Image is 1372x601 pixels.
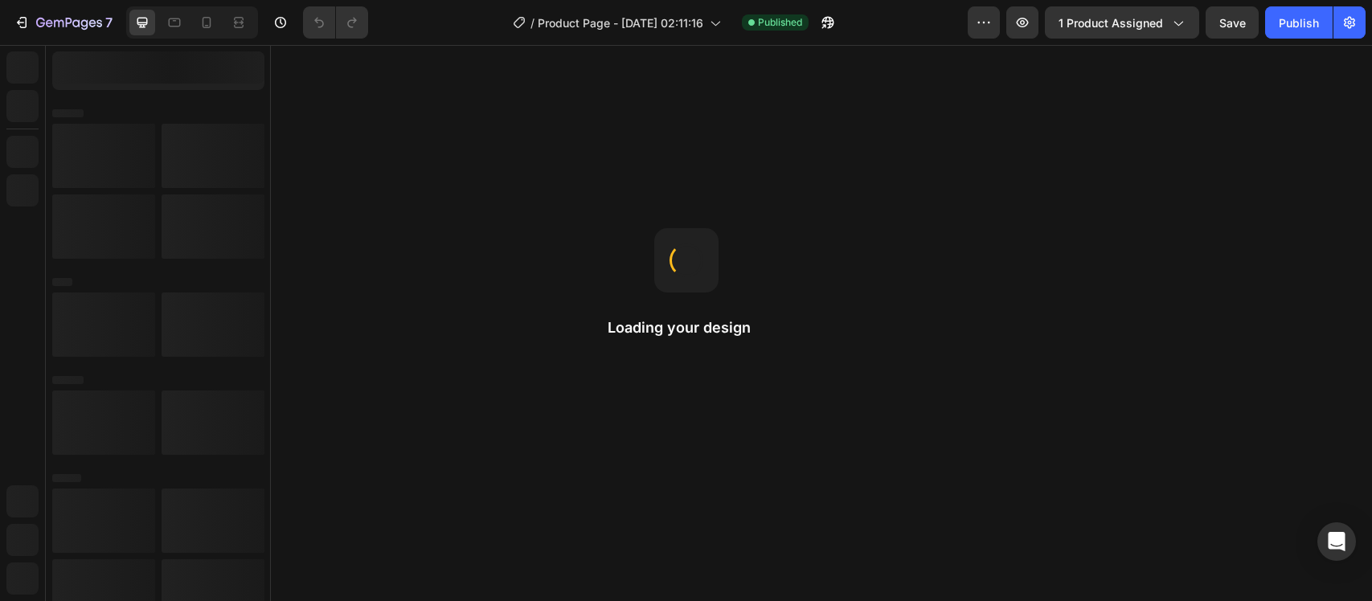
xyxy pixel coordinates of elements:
span: / [530,14,534,31]
div: Open Intercom Messenger [1317,522,1356,561]
span: Published [758,15,802,30]
span: 1 product assigned [1059,14,1163,31]
div: Publish [1279,14,1319,31]
button: 7 [6,6,120,39]
button: Publish [1265,6,1333,39]
p: 7 [105,13,113,32]
span: Save [1219,16,1246,30]
span: Product Page - [DATE] 02:11:16 [538,14,703,31]
h2: Loading your design [608,318,765,337]
button: 1 product assigned [1045,6,1199,39]
div: Undo/Redo [303,6,368,39]
button: Save [1206,6,1259,39]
